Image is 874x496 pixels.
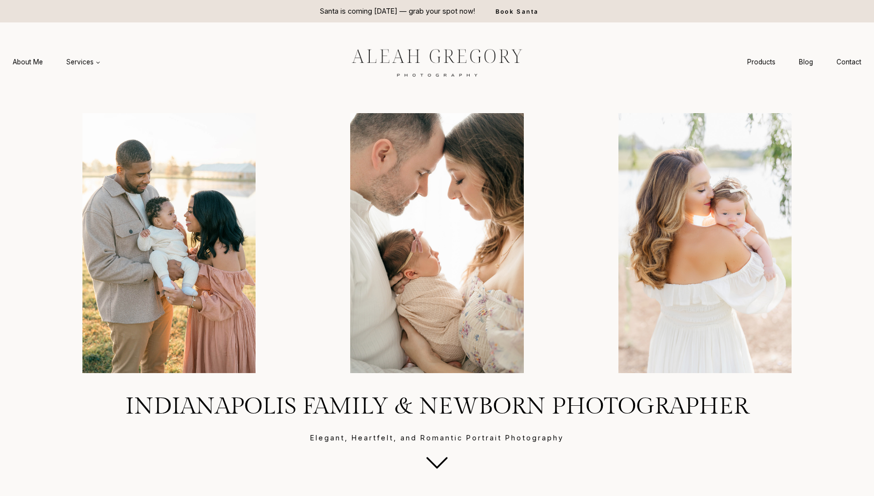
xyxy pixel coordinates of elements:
[39,113,299,373] img: Family enjoying a sunny day by the lake.
[23,393,851,421] h1: Indianapolis Family & Newborn Photographer
[307,113,567,373] img: Parents holding their baby lovingly by Indianapolis newborn photographer
[66,57,100,67] span: Services
[735,53,787,71] a: Products
[35,113,839,373] div: Photo Gallery Carousel
[787,53,825,71] a: Blog
[327,41,547,82] img: aleah gregory logo
[55,53,112,71] a: Services
[1,53,55,71] a: About Me
[735,53,873,71] nav: Secondary
[1,53,112,71] nav: Primary
[23,433,851,443] p: Elegant, Heartfelt, and Romantic Portrait Photography
[825,53,873,71] a: Contact
[575,113,835,373] img: mom holding baby on shoulder looking back at the camera outdoors in Carmel, Indiana
[320,6,475,17] p: Santa is coming [DATE] — grab your spot now!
